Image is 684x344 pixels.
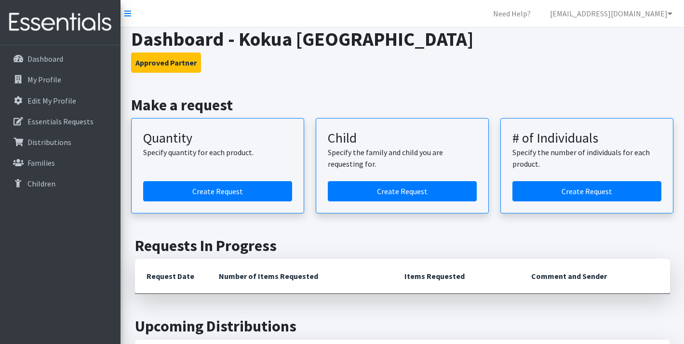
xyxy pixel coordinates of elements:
[542,4,680,23] a: [EMAIL_ADDRESS][DOMAIN_NAME]
[393,259,520,294] th: Items Requested
[4,174,117,193] a: Children
[135,317,670,335] h2: Upcoming Distributions
[4,153,117,172] a: Families
[27,96,76,106] p: Edit My Profile
[27,137,71,147] p: Distributions
[4,132,117,152] a: Distributions
[27,117,94,126] p: Essentials Requests
[135,259,207,294] th: Request Date
[27,179,55,188] p: Children
[131,27,673,51] h1: Dashboard - Kokua [GEOGRAPHIC_DATA]
[520,259,670,294] th: Comment and Sender
[27,54,63,64] p: Dashboard
[27,158,55,168] p: Families
[4,112,117,131] a: Essentials Requests
[512,181,661,201] a: Create a request by number of individuals
[207,259,393,294] th: Number of Items Requested
[131,53,201,73] button: Approved Partner
[4,49,117,68] a: Dashboard
[143,146,292,158] p: Specify quantity for each product.
[143,181,292,201] a: Create a request by quantity
[131,96,673,114] h2: Make a request
[328,181,477,201] a: Create a request for a child or family
[485,4,538,23] a: Need Help?
[135,237,670,255] h2: Requests In Progress
[512,146,661,170] p: Specify the number of individuals for each product.
[328,130,477,146] h3: Child
[328,146,477,170] p: Specify the family and child you are requesting for.
[4,70,117,89] a: My Profile
[512,130,661,146] h3: # of Individuals
[4,6,117,39] img: HumanEssentials
[27,75,61,84] p: My Profile
[143,130,292,146] h3: Quantity
[4,91,117,110] a: Edit My Profile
